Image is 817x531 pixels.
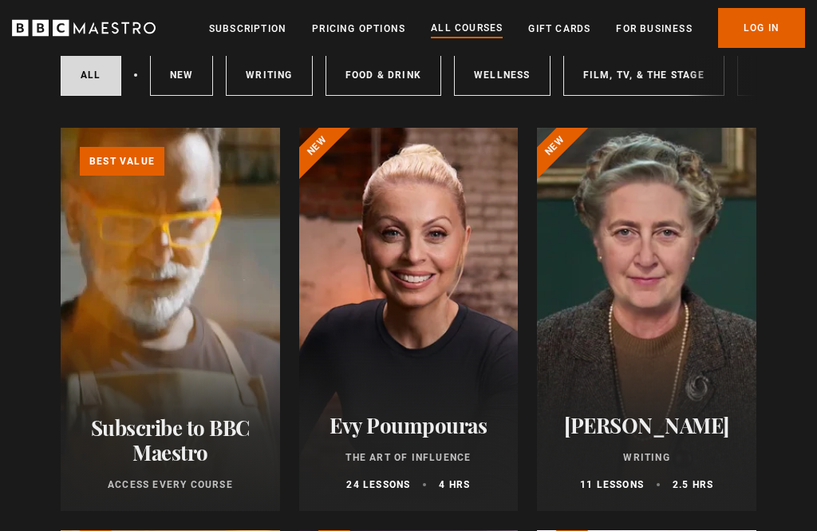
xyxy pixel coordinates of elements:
p: Best value [80,147,164,176]
svg: BBC Maestro [12,16,156,40]
p: 24 lessons [346,478,410,492]
h2: [PERSON_NAME] [556,413,737,438]
a: Food & Drink [326,54,441,96]
a: [PERSON_NAME] Writing 11 lessons 2.5 hrs New [537,128,756,511]
a: Pricing Options [312,21,405,37]
h2: Evy Poumpouras [318,413,499,438]
a: Subscription [209,21,286,37]
a: All Courses [431,20,503,38]
a: Evy Poumpouras The Art of Influence 24 lessons 4 hrs New [299,128,519,511]
p: Writing [556,450,737,465]
a: Writing [226,54,312,96]
p: The Art of Influence [318,450,499,465]
a: Gift Cards [528,21,590,37]
a: All [61,54,121,96]
a: Film, TV, & The Stage [563,54,724,96]
p: 11 lessons [580,478,644,492]
nav: Primary [209,8,805,48]
a: Log In [718,8,805,48]
a: For business [616,21,692,37]
p: 4 hrs [439,478,470,492]
a: Wellness [454,54,551,96]
a: New [150,54,214,96]
p: 2.5 hrs [673,478,713,492]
